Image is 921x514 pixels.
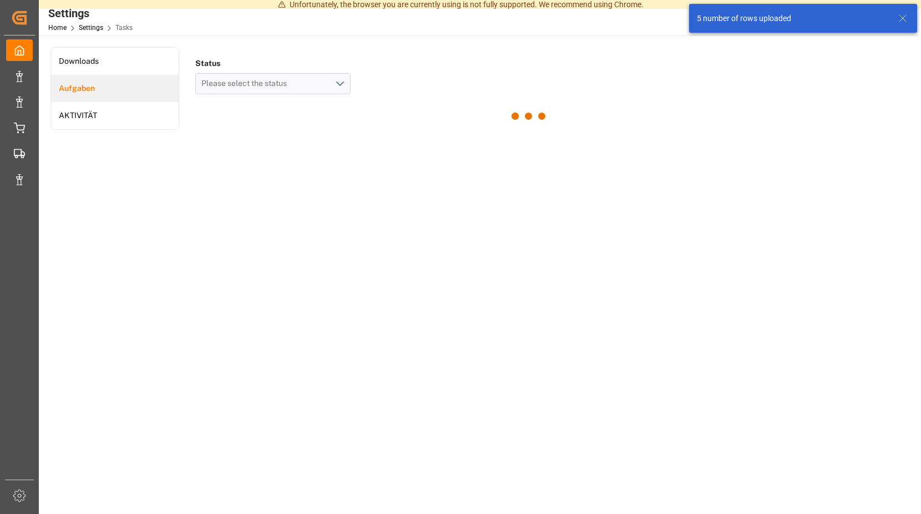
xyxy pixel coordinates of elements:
div: 5 number of rows uploaded [697,13,888,24]
button: open menu [195,73,351,94]
a: Home [48,24,67,32]
a: Aufgaben [51,75,179,102]
a: Settings [79,24,103,32]
div: Settings [48,5,133,22]
h4: Status [195,55,351,71]
a: Downloads [51,48,179,75]
a: AKTIVITÄT [51,102,179,129]
span: Please select the status [201,79,292,88]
